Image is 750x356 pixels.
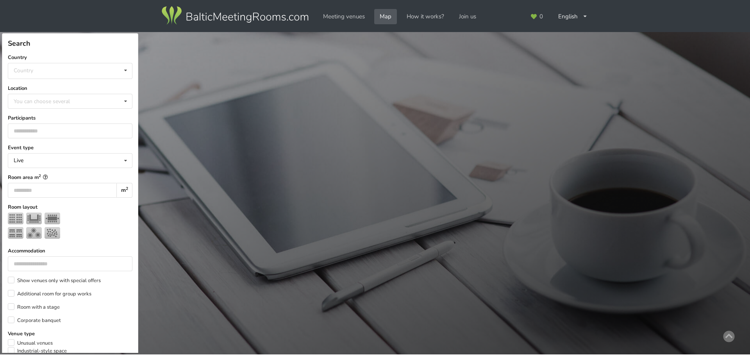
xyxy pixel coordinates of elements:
[45,227,60,239] img: Reception
[553,9,593,24] div: English
[45,213,60,224] img: Boardroom
[126,186,128,191] sup: 2
[14,67,33,74] div: Country
[8,213,23,224] img: Theater
[39,173,41,178] sup: 2
[401,9,450,24] a: How it works?
[8,84,133,92] label: Location
[374,9,397,24] a: Map
[539,14,543,20] span: 0
[26,213,42,224] img: U-shape
[8,114,133,122] label: Participants
[116,183,132,198] div: m
[8,203,133,211] label: Room layout
[8,347,67,355] label: Industrial-style space
[8,290,91,298] label: Additional room for group works
[8,330,133,338] label: Venue type
[8,247,133,255] label: Accommodation
[8,144,133,152] label: Event type
[8,317,61,324] label: Corporate banquet
[8,227,23,239] img: Classroom
[318,9,370,24] a: Meeting venues
[8,54,133,61] label: Country
[8,277,101,284] label: Show venues only with special offers
[160,5,310,27] img: Baltic Meeting Rooms
[26,227,42,239] img: Banquet
[454,9,482,24] a: Join us
[8,39,30,48] span: Search
[8,339,53,347] label: Unusual venues
[14,158,23,163] div: Live
[12,97,87,106] div: You can choose several
[8,174,133,181] label: Room area m
[8,303,60,311] label: Room with a stage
